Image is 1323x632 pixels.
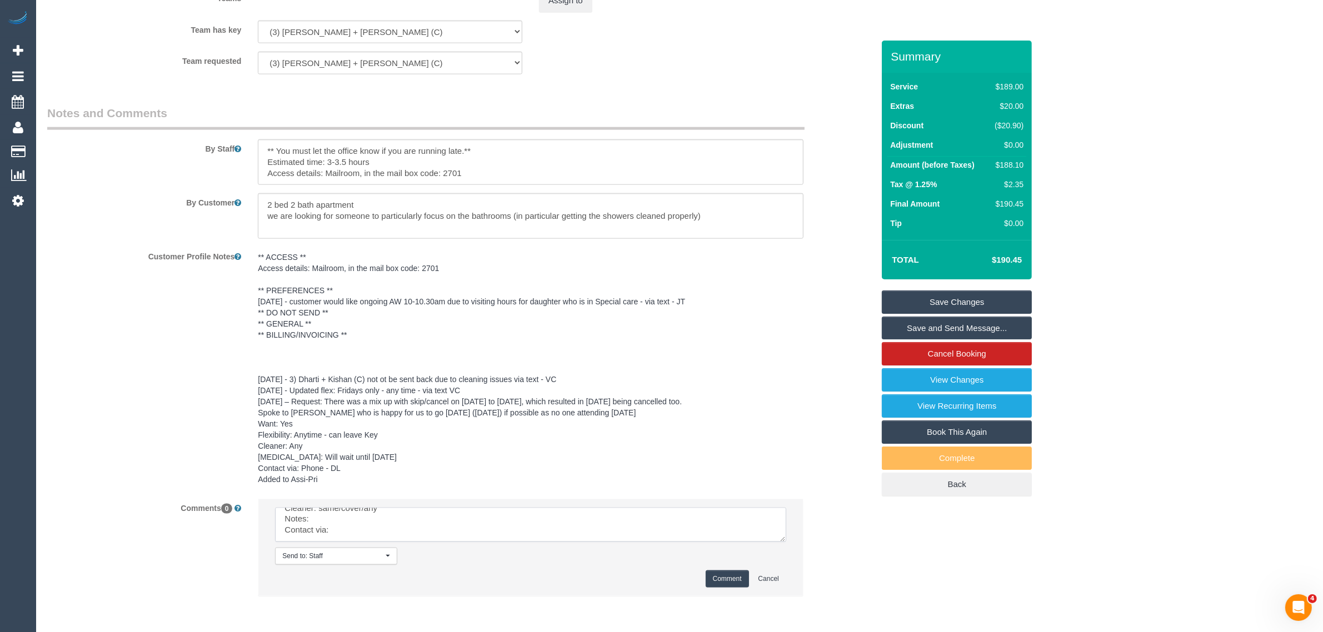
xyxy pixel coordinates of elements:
div: $190.45 [991,198,1024,209]
span: Send to: Staff [282,551,383,561]
legend: Notes and Comments [47,105,805,130]
span: 4 [1308,594,1317,603]
button: Cancel [751,570,786,588]
div: $0.00 [991,139,1024,151]
label: Final Amount [890,198,940,209]
h3: Summary [891,50,1026,63]
label: Team has key [39,21,249,36]
label: Customer Profile Notes [39,247,249,262]
label: Amount (before Taxes) [890,159,974,170]
strong: Total [892,255,919,264]
label: Adjustment [890,139,933,151]
label: Team requested [39,52,249,67]
div: $2.35 [991,179,1024,190]
label: Service [890,81,918,92]
label: Discount [890,120,923,131]
a: Save and Send Message... [882,317,1032,340]
a: Back [882,473,1032,496]
a: View Changes [882,368,1032,392]
div: $20.00 [991,101,1024,112]
img: Automaid Logo [7,11,29,27]
pre: ** ACCESS ** Access details: Mailroom, in the mail box code: 2701 ** PREFERENCES ** [DATE] - cust... [258,252,803,485]
iframe: Intercom live chat [1285,594,1312,621]
span: 0 [221,504,233,514]
a: View Recurring Items [882,394,1032,418]
h4: $190.45 [958,255,1022,265]
div: ($20.90) [991,120,1024,131]
label: By Customer [39,193,249,208]
a: Cancel Booking [882,342,1032,365]
label: Extras [890,101,914,112]
a: Save Changes [882,290,1032,314]
a: Book This Again [882,420,1032,444]
label: Tax @ 1.25% [890,179,937,190]
button: Comment [706,570,749,588]
label: By Staff [39,139,249,154]
div: $0.00 [991,218,1024,229]
label: Tip [890,218,902,229]
div: $189.00 [991,81,1024,92]
div: $188.10 [991,159,1024,170]
button: Send to: Staff [275,548,397,565]
label: Comments [39,499,249,514]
